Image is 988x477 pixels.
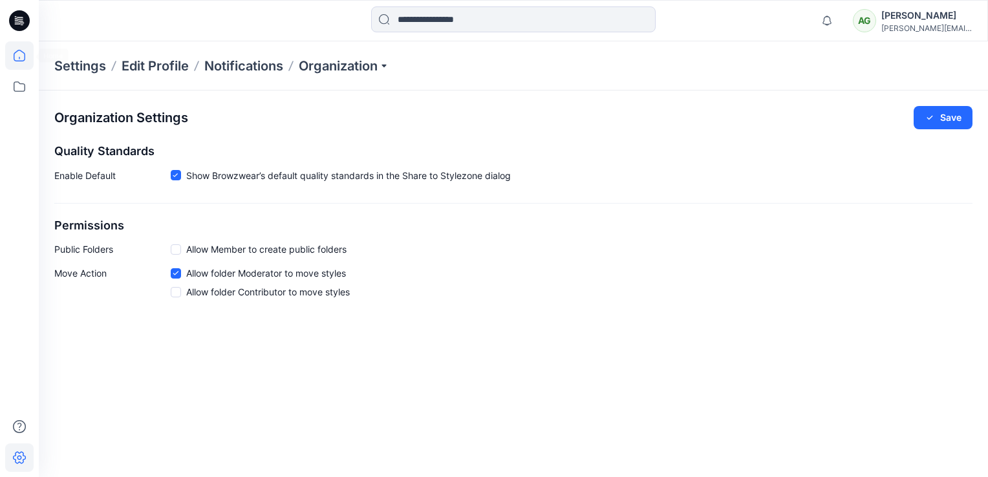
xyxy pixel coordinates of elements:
button: Save [914,106,972,129]
p: Public Folders [54,242,171,256]
div: [PERSON_NAME][EMAIL_ADDRESS][DOMAIN_NAME] [881,23,972,33]
span: Show Browzwear’s default quality standards in the Share to Stylezone dialog [186,169,511,182]
span: Allow Member to create public folders [186,242,347,256]
p: Move Action [54,266,171,304]
p: Settings [54,57,106,75]
div: [PERSON_NAME] [881,8,972,23]
h2: Organization Settings [54,111,188,125]
h2: Permissions [54,219,972,233]
a: Notifications [204,57,283,75]
h2: Quality Standards [54,145,972,158]
p: Enable Default [54,169,171,187]
span: Allow folder Moderator to move styles [186,266,346,280]
div: AG [853,9,876,32]
a: Edit Profile [122,57,189,75]
span: Allow folder Contributor to move styles [186,285,350,299]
